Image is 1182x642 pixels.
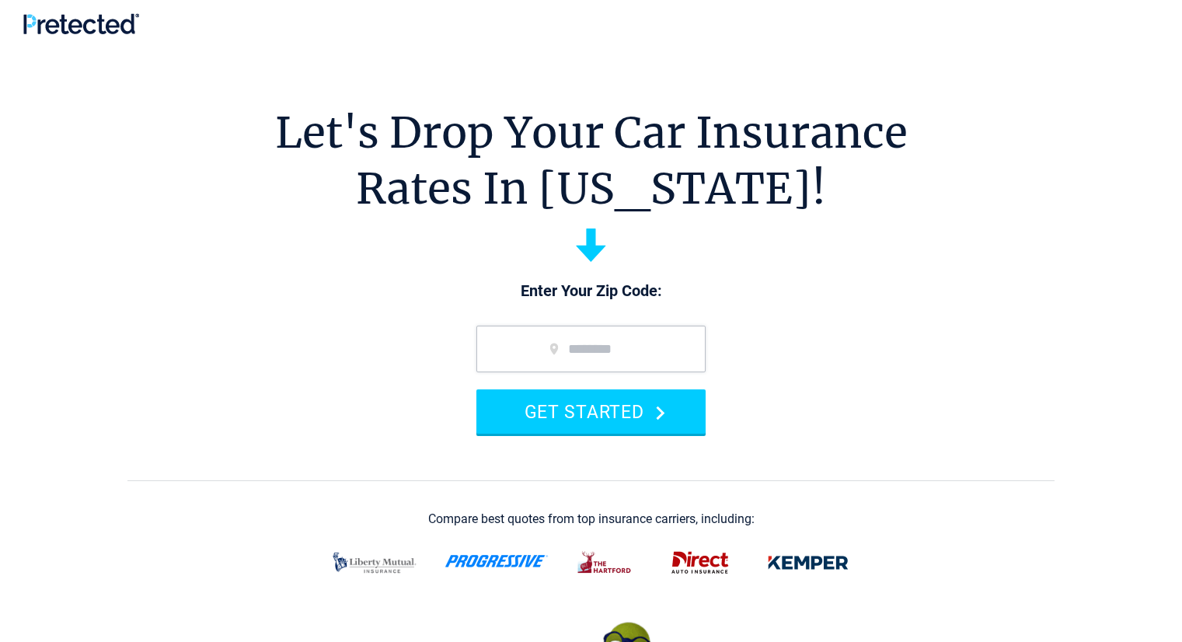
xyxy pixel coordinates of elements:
img: thehartford [567,543,643,583]
div: Compare best quotes from top insurance carriers, including: [428,512,755,526]
p: Enter Your Zip Code: [461,281,721,302]
img: progressive [445,555,549,567]
h1: Let's Drop Your Car Insurance Rates In [US_STATE]! [275,105,908,217]
img: direct [662,543,738,583]
button: GET STARTED [476,389,706,434]
img: kemper [757,543,859,583]
input: zip code [476,326,706,372]
img: liberty [323,543,426,583]
img: Pretected Logo [23,13,139,34]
